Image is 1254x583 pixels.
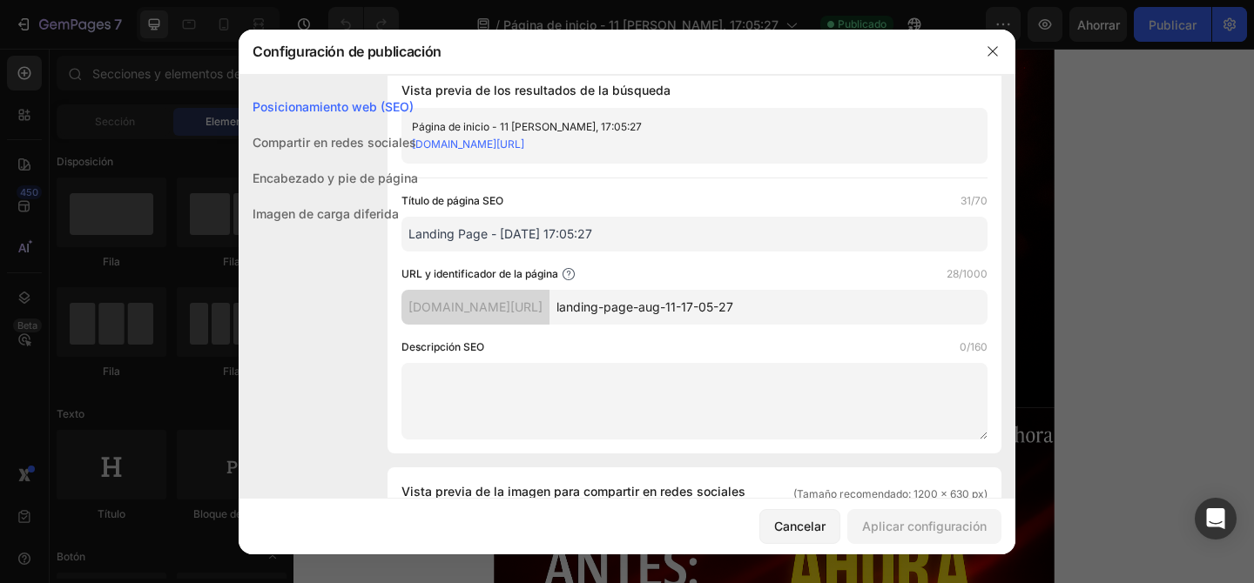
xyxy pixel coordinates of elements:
[253,135,416,150] font: Compartir en redes sociales
[793,487,988,500] font: (Tamaño recomendado: 1200 x 630 px)
[401,83,671,97] font: Vista previa de los resultados de la búsqueda
[253,206,399,221] font: Imagen de carga diferida
[401,340,484,353] font: Descripción SEO
[549,290,988,325] input: Manejar
[947,267,988,280] font: 28/1000
[401,217,988,251] input: Título
[412,137,524,151] a: [DOMAIN_NAME][URL]
[401,484,745,499] font: Vista previa de la imagen para compartir en redes sociales
[253,43,442,60] font: Configuración de publicación
[401,267,558,280] font: URL y identificador de la página
[253,171,418,185] font: Encabezado y pie de página
[862,519,987,533] font: Aplicar configuración
[774,519,826,533] font: Cancelar
[1195,498,1237,539] div: Abrir Intercom Messenger
[253,99,414,114] font: Posicionamiento web (SEO)
[759,509,840,544] button: Cancelar
[408,299,543,314] font: [DOMAIN_NAME][URL]
[961,194,988,207] font: 31/70
[401,194,503,207] font: Título de página SEO
[960,340,988,353] font: 0/160
[847,509,1001,544] button: Aplicar configuración
[412,120,642,133] font: Página de inicio - 11 [PERSON_NAME], 17:05:27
